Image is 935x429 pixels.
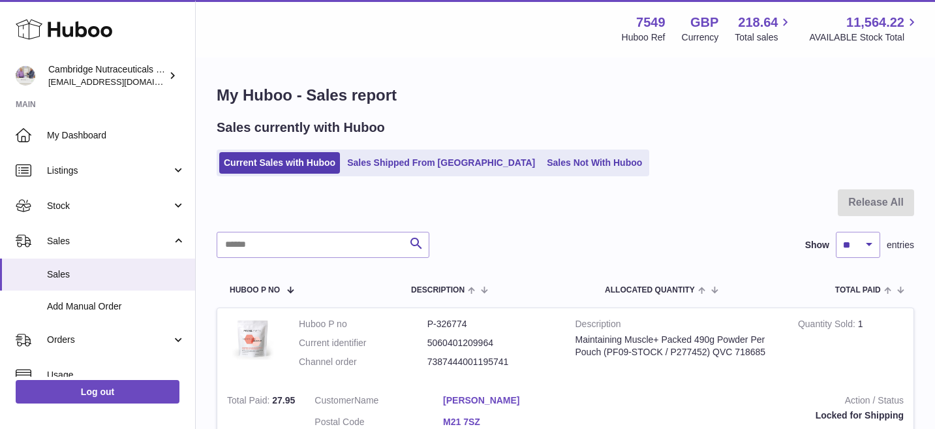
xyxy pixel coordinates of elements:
div: Currency [682,31,719,44]
span: Listings [47,165,172,177]
span: 27.95 [272,395,295,405]
span: [EMAIL_ADDRESS][DOMAIN_NAME] [48,76,192,87]
span: Usage [47,369,185,381]
dt: Channel order [299,356,427,368]
a: Sales Not With Huboo [542,152,647,174]
td: 1 [788,308,913,385]
dt: Huboo P no [299,318,427,330]
img: 75491708438937.jpg [227,318,279,360]
span: AVAILABLE Stock Total [809,31,919,44]
a: [PERSON_NAME] [443,394,572,407]
span: Total paid [835,286,881,294]
span: Total sales [735,31,793,44]
a: M21 7SZ [443,416,572,428]
strong: 7549 [636,14,666,31]
span: My Dashboard [47,129,185,142]
span: entries [887,239,914,251]
h2: Sales currently with Huboo [217,119,385,136]
span: 11,564.22 [846,14,904,31]
a: 11,564.22 AVAILABLE Stock Total [809,14,919,44]
span: 218.64 [738,14,778,31]
dt: Current identifier [299,337,427,349]
h1: My Huboo - Sales report [217,85,914,106]
span: Sales [47,235,172,247]
div: Locked for Shipping [591,409,904,422]
strong: GBP [690,14,718,31]
span: Customer [314,395,354,405]
span: ALLOCATED Quantity [605,286,695,294]
a: Log out [16,380,179,404]
span: Huboo P no [230,286,280,294]
span: Add Manual Order [47,300,185,313]
span: Stock [47,200,172,212]
label: Show [805,239,829,251]
dd: 5060401209964 [427,337,556,349]
dd: 7387444001195741 [427,356,556,368]
span: Sales [47,268,185,281]
strong: Total Paid [227,395,272,409]
strong: Description [575,318,778,334]
strong: Action / Status [591,394,904,410]
a: Sales Shipped From [GEOGRAPHIC_DATA] [343,152,540,174]
img: qvc@camnutra.com [16,66,35,86]
span: Orders [47,334,172,346]
div: Huboo Ref [622,31,666,44]
a: 218.64 Total sales [735,14,793,44]
a: Current Sales with Huboo [219,152,340,174]
div: Cambridge Nutraceuticals Ltd [48,63,166,88]
dd: P-326774 [427,318,556,330]
dt: Name [314,394,443,410]
div: Maintaining Muscle+ Packed 490g Powder Per Pouch (PF09-STOCK / P277452) QVC 718685 [575,334,778,358]
span: Description [411,286,465,294]
strong: Quantity Sold [798,319,858,332]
